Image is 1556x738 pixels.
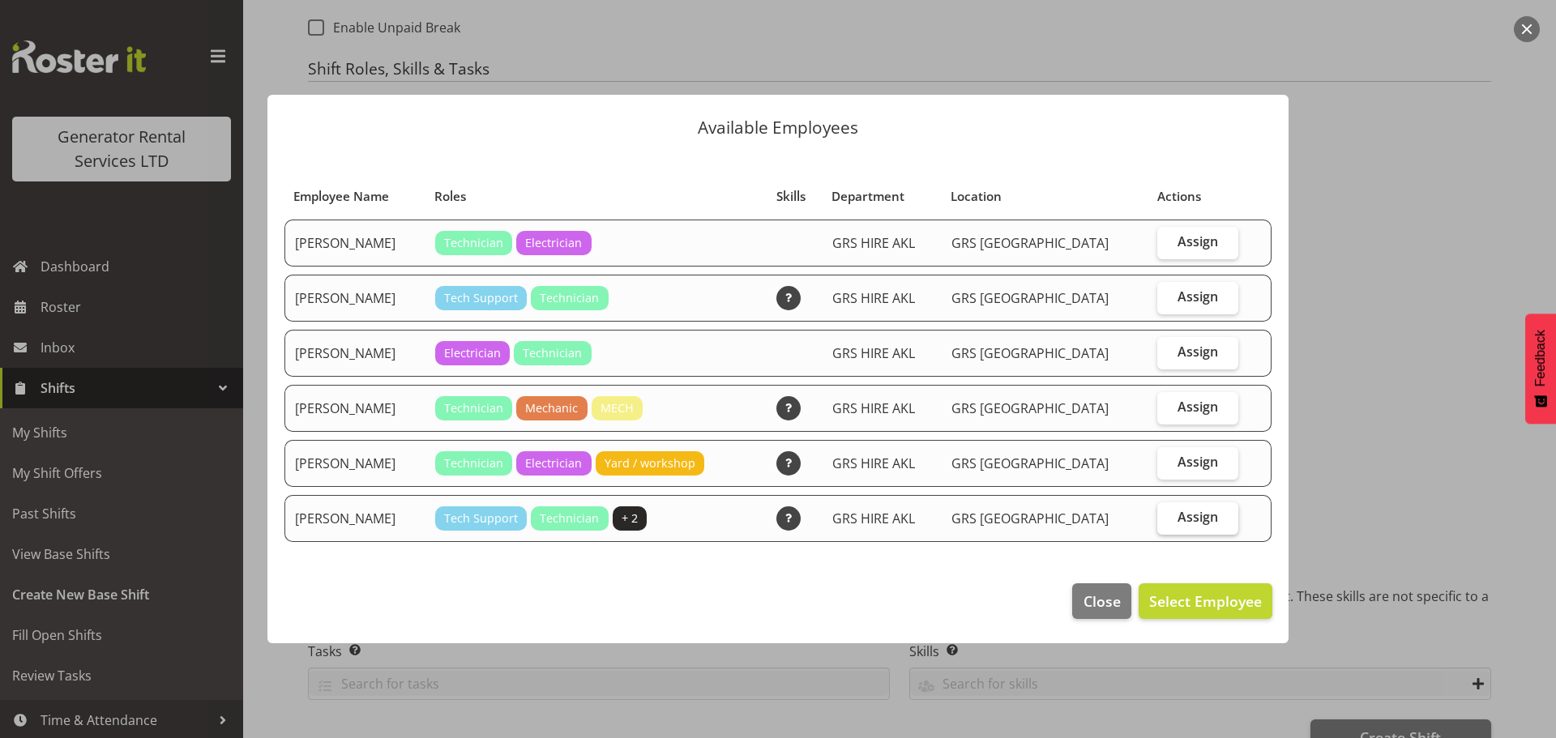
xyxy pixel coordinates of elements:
[525,399,578,417] span: Mechanic
[444,399,503,417] span: Technician
[1178,454,1218,470] span: Assign
[832,289,915,307] span: GRS HIRE AKL
[951,399,1109,417] span: GRS [GEOGRAPHIC_DATA]
[293,187,389,206] span: Employee Name
[525,454,582,472] span: Electrician
[434,187,466,206] span: Roles
[951,234,1109,252] span: GRS [GEOGRAPHIC_DATA]
[622,510,638,527] span: + 2
[1178,509,1218,525] span: Assign
[284,440,425,487] td: [PERSON_NAME]
[1178,399,1218,415] span: Assign
[540,289,599,307] span: Technician
[525,234,582,252] span: Electrician
[284,330,425,377] td: [PERSON_NAME]
[951,344,1109,362] span: GRS [GEOGRAPHIC_DATA]
[284,119,1272,136] p: Available Employees
[1149,591,1262,611] span: Select Employee
[951,454,1109,472] span: GRS [GEOGRAPHIC_DATA]
[1525,314,1556,424] button: Feedback - Show survey
[284,275,425,322] td: [PERSON_NAME]
[832,454,915,472] span: GRS HIRE AKL
[1533,330,1548,386] span: Feedback
[1139,583,1272,619] button: Select Employee
[284,220,425,267] td: [PERSON_NAME]
[523,344,582,362] span: Technician
[1084,591,1121,612] span: Close
[444,454,503,472] span: Technician
[1178,343,1218,360] span: Assign
[444,234,503,252] span: Technician
[444,510,518,527] span: Tech Support
[951,187,1002,206] span: Location
[776,187,806,206] span: Skills
[444,344,501,362] span: Electrician
[1072,583,1131,619] button: Close
[1178,233,1218,250] span: Assign
[1178,288,1218,305] span: Assign
[444,289,518,307] span: Tech Support
[832,510,915,527] span: GRS HIRE AKL
[540,510,599,527] span: Technician
[832,234,915,252] span: GRS HIRE AKL
[605,454,695,472] span: Yard / workshop
[832,399,915,417] span: GRS HIRE AKL
[284,385,425,432] td: [PERSON_NAME]
[831,187,904,206] span: Department
[951,510,1109,527] span: GRS [GEOGRAPHIC_DATA]
[832,344,915,362] span: GRS HIRE AKL
[284,495,425,542] td: [PERSON_NAME]
[951,289,1109,307] span: GRS [GEOGRAPHIC_DATA]
[1157,187,1201,206] span: Actions
[601,399,634,417] span: MECH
